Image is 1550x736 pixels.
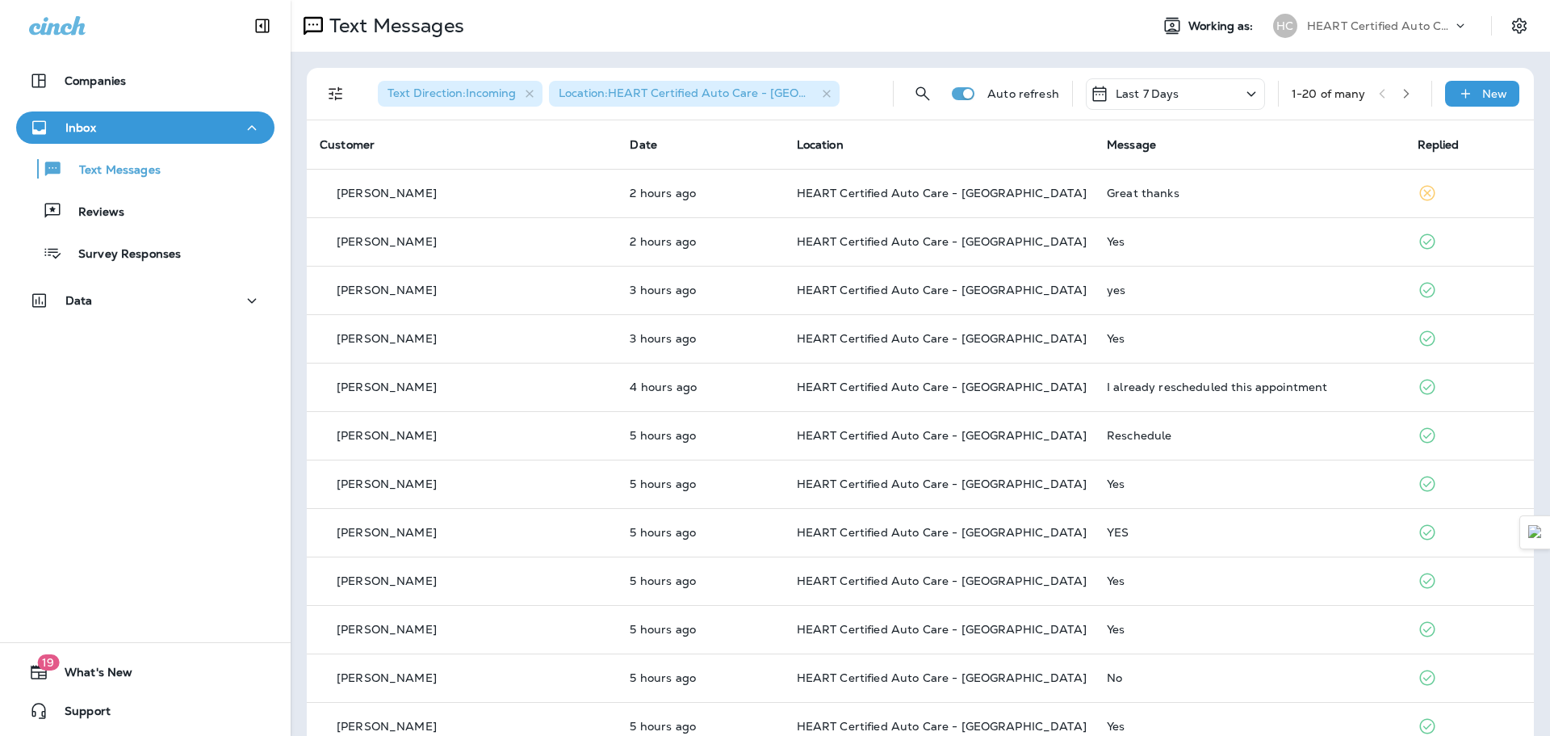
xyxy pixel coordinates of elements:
button: Settings [1505,11,1534,40]
p: Inbox [65,121,96,134]
button: Data [16,284,274,317]
div: Yes [1107,332,1391,345]
p: Sep 11, 2025 09:06 AM [630,623,770,636]
p: [PERSON_NAME] [337,284,437,297]
p: Reviews [62,205,124,221]
p: Auto refresh [987,87,1059,100]
p: New [1482,87,1507,100]
p: Sep 11, 2025 10:12 AM [630,381,770,393]
button: Support [16,695,274,727]
span: Date [630,137,657,152]
div: Yes [1107,720,1391,733]
p: Sep 11, 2025 09:04 AM [630,671,770,684]
span: Message [1107,137,1156,152]
p: [PERSON_NAME] [337,381,437,393]
span: HEART Certified Auto Care - [GEOGRAPHIC_DATA] [797,186,1087,200]
p: Sep 11, 2025 09:20 AM [630,526,770,539]
div: Location:HEART Certified Auto Care - [GEOGRAPHIC_DATA] [549,81,840,107]
img: Detect Auto [1528,525,1543,540]
p: Sep 11, 2025 09:22 AM [630,477,770,490]
p: Sep 11, 2025 09:11 AM [630,574,770,587]
p: Text Messages [323,14,464,38]
button: Filters [320,78,352,110]
button: Companies [16,65,274,97]
span: Replied [1418,137,1460,152]
span: HEART Certified Auto Care - [GEOGRAPHIC_DATA] [797,428,1087,443]
p: Last 7 Days [1116,87,1179,100]
p: [PERSON_NAME] [337,332,437,345]
div: No [1107,671,1391,684]
button: Inbox [16,111,274,144]
span: Text Direction : Incoming [387,86,516,100]
span: Location : HEART Certified Auto Care - [GEOGRAPHIC_DATA] [559,86,894,100]
p: [PERSON_NAME] [337,235,437,248]
span: HEART Certified Auto Care - [GEOGRAPHIC_DATA] [797,622,1087,637]
button: Search Messages [907,78,939,110]
span: HEART Certified Auto Care - [GEOGRAPHIC_DATA] [797,477,1087,491]
p: [PERSON_NAME] [337,671,437,684]
span: 19 [37,654,59,671]
p: HEART Certified Auto Care [1307,19,1452,32]
span: HEART Certified Auto Care - [GEOGRAPHIC_DATA] [797,719,1087,734]
p: Sep 11, 2025 09:04 AM [630,720,770,733]
button: Survey Responses [16,236,274,270]
p: Sep 11, 2025 11:21 AM [630,284,770,297]
div: I already rescheduled this appointment [1107,381,1391,393]
span: Customer [320,137,375,152]
div: Reschedule [1107,429,1391,442]
span: HEART Certified Auto Care - [GEOGRAPHIC_DATA] [797,283,1087,297]
p: Sep 11, 2025 12:28 PM [630,187,770,200]
p: [PERSON_NAME] [337,187,437,200]
p: [PERSON_NAME] [337,720,437,733]
button: Reviews [16,194,274,228]
p: Text Messages [63,163,161,179]
p: Survey Responses [62,247,181,263]
button: Collapse Sidebar [240,10,285,42]
p: Sep 11, 2025 09:24 AM [630,429,770,442]
p: Companies [65,74,126,87]
div: Yes [1107,574,1391,587]
p: [PERSON_NAME] [337,574,437,587]
span: HEART Certified Auto Care - [GEOGRAPHIC_DATA] [797,234,1087,249]
button: Text Messages [16,152,274,186]
div: Text Direction:Incoming [378,81,542,107]
span: HEART Certified Auto Care - [GEOGRAPHIC_DATA] [797,525,1087,540]
span: Location [797,137,844,152]
p: [PERSON_NAME] [337,429,437,442]
div: Yes [1107,235,1391,248]
div: yes [1107,284,1391,297]
div: 1 - 20 of many [1292,87,1366,100]
span: What's New [48,666,132,685]
div: Great thanks [1107,187,1391,200]
button: 19What's New [16,656,274,688]
p: [PERSON_NAME] [337,526,437,539]
p: [PERSON_NAME] [337,623,437,636]
span: Working as: [1188,19,1257,33]
p: Sep 11, 2025 10:52 AM [630,332,770,345]
span: HEART Certified Auto Care - [GEOGRAPHIC_DATA] [797,331,1087,346]
p: [PERSON_NAME] [337,477,437,490]
div: HC [1273,14,1297,38]
span: HEART Certified Auto Care - [GEOGRAPHIC_DATA] [797,380,1087,394]
div: Yes [1107,623,1391,636]
span: HEART Certified Auto Care - [GEOGRAPHIC_DATA] [797,574,1087,588]
span: Support [48,704,111,724]
div: Yes [1107,477,1391,490]
div: YES [1107,526,1391,539]
span: HEART Certified Auto Care - [GEOGRAPHIC_DATA] [797,671,1087,685]
p: Sep 11, 2025 12:28 PM [630,235,770,248]
p: Data [65,294,93,307]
